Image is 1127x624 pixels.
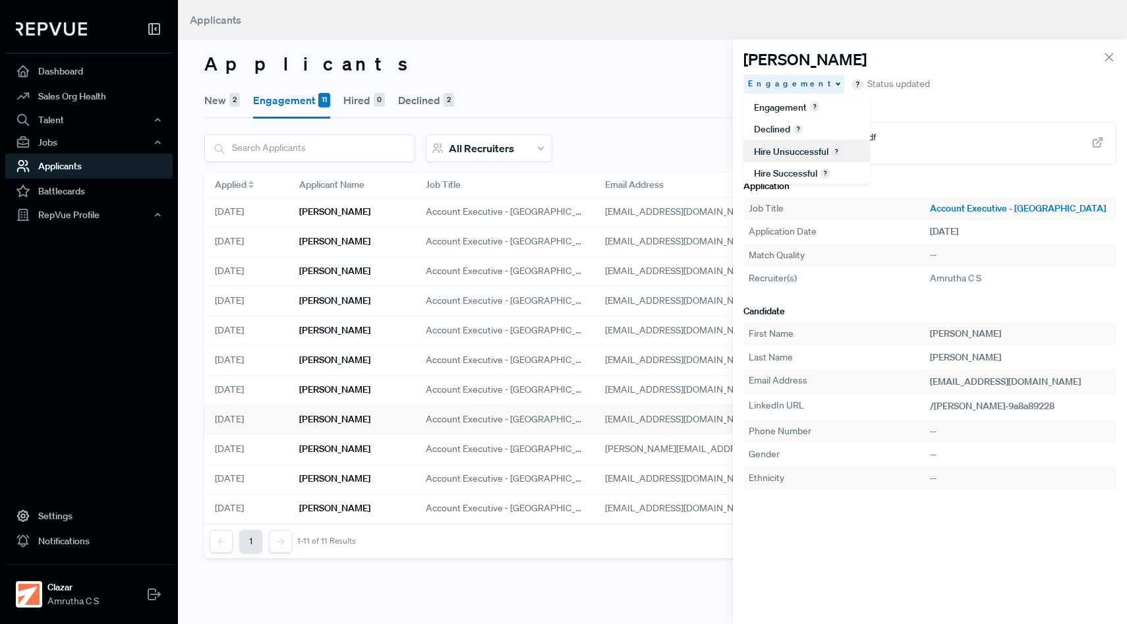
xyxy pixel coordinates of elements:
[204,465,289,494] div: [DATE]
[743,306,1117,317] h6: Candidate
[398,82,454,119] button: Declined2
[204,346,289,376] div: [DATE]
[748,78,834,90] span: Engagement
[749,351,930,364] div: Last Name
[749,374,930,389] div: Email Address
[749,271,930,285] div: Recruiter(s)
[5,503,173,528] a: Settings
[204,82,240,119] button: New2
[605,235,756,247] span: [EMAIL_ADDRESS][DOMAIN_NAME]
[444,93,454,107] div: 2
[299,443,370,455] h6: [PERSON_NAME]
[204,494,289,524] div: [DATE]
[426,178,461,192] span: Job Title
[426,412,584,426] span: Account Executive - [GEOGRAPHIC_DATA]
[743,104,1117,117] h6: Resume
[778,130,876,144] span: Resume 8_12 FINAL.pdf
[5,84,173,109] a: Sales Org Health
[204,435,289,465] div: [DATE]
[930,272,981,284] span: Amrutha C S
[210,530,356,553] nav: pagination
[5,564,173,613] a: ClazarClazarAmrutha C S
[210,530,233,553] button: Previous
[5,131,173,154] button: Jobs
[754,146,828,157] span: Hire unsuccessful
[930,225,1111,239] div: [DATE]
[605,178,664,192] span: Email Address
[5,528,173,553] a: Notifications
[229,93,240,107] div: 2
[47,581,99,594] strong: Clazar
[930,471,1111,485] div: --
[204,53,1101,75] h3: Applicants
[299,473,370,484] h6: [PERSON_NAME]
[253,82,330,119] button: Engagement11
[204,257,289,287] div: [DATE]
[754,167,817,179] span: Hire successful
[299,414,370,425] h6: [PERSON_NAME]
[343,82,385,119] button: Hired0
[5,204,173,226] button: RepVue Profile
[204,376,289,405] div: [DATE]
[239,530,262,553] button: 1
[749,424,930,438] div: Phone Number
[5,109,173,131] button: Talent
[204,405,289,435] div: [DATE]
[204,227,289,257] div: [DATE]
[930,351,1111,364] div: [PERSON_NAME]
[426,235,584,248] span: Account Executive - [GEOGRAPHIC_DATA]
[749,327,930,341] div: First Name
[318,93,330,107] div: 11
[426,472,584,486] span: Account Executive - [GEOGRAPHIC_DATA]
[605,443,827,455] span: [PERSON_NAME][EMAIL_ADDRESS][DOMAIN_NAME]
[605,354,756,366] span: [EMAIL_ADDRESS][DOMAIN_NAME]
[5,59,173,84] a: Dashboard
[426,353,584,367] span: Account Executive - [GEOGRAPHIC_DATA]
[190,13,241,26] span: Applicants
[754,123,790,135] span: Declined
[930,424,1111,438] div: --
[605,383,756,395] span: [EMAIL_ADDRESS][DOMAIN_NAME]
[930,376,1081,387] span: [EMAIL_ADDRESS][DOMAIN_NAME]
[426,264,584,278] span: Account Executive - [GEOGRAPHIC_DATA]
[426,294,584,308] span: Account Executive - [GEOGRAPHIC_DATA]
[299,236,370,247] h6: [PERSON_NAME]
[930,400,1055,412] span: /[PERSON_NAME]-9a8a89228
[297,536,356,546] div: 1-11 of 11 Results
[743,50,867,69] h4: [PERSON_NAME]
[930,202,1111,215] a: Account Executive - [GEOGRAPHIC_DATA]
[299,206,370,217] h6: [PERSON_NAME]
[426,383,584,397] span: Account Executive - [GEOGRAPHIC_DATA]
[299,355,370,366] h6: [PERSON_NAME]
[204,173,289,198] div: Toggle SortBy
[749,202,930,215] div: Job Title
[18,584,40,605] img: Clazar
[299,503,370,514] h6: [PERSON_NAME]
[215,178,246,192] span: Applied
[299,325,370,336] h6: [PERSON_NAME]
[605,206,756,217] span: [EMAIL_ADDRESS][DOMAIN_NAME]
[5,179,173,204] a: Battlecards
[5,154,173,179] a: Applicants
[299,266,370,277] h6: [PERSON_NAME]
[449,142,514,155] span: All Recruiters
[605,324,756,336] span: [EMAIL_ADDRESS][DOMAIN_NAME]
[205,135,415,161] input: Search Applicants
[374,93,385,107] div: 0
[743,181,1117,192] h6: Application
[749,225,930,239] div: Application Date
[930,248,1111,262] div: --
[867,77,930,91] span: Status updated
[299,384,370,395] h6: [PERSON_NAME]
[749,248,930,262] div: Match Quality
[426,205,584,219] span: Account Executive - [GEOGRAPHIC_DATA]
[47,594,99,608] span: Amrutha C S
[426,501,584,515] span: Account Executive - [GEOGRAPHIC_DATA]
[605,472,756,484] span: [EMAIL_ADDRESS][DOMAIN_NAME]
[749,399,930,414] div: LinkedIn URL
[16,22,87,36] img: RepVue
[204,316,289,346] div: [DATE]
